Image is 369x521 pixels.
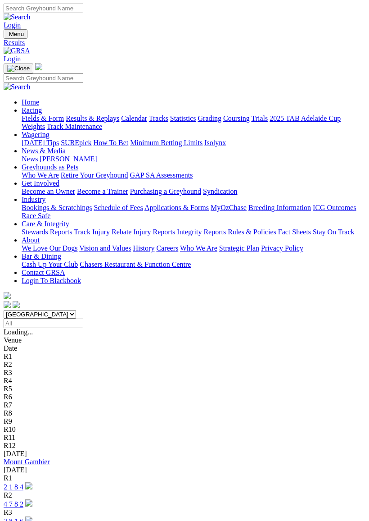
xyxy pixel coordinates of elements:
[4,344,365,352] div: Date
[4,47,30,55] img: GRSA
[22,269,65,276] a: Contact GRSA
[133,244,154,252] a: History
[4,29,27,39] button: Toggle navigation
[22,179,59,187] a: Get Involved
[22,228,72,236] a: Stewards Reports
[22,131,49,138] a: Wagering
[22,244,77,252] a: We Love Our Dogs
[4,458,50,466] a: Mount Gambier
[22,171,59,179] a: Who We Are
[121,114,147,122] a: Calendar
[4,491,365,499] div: R2
[4,466,365,474] div: [DATE]
[61,139,91,146] a: SUREpick
[4,361,365,369] div: R2
[4,425,365,434] div: R10
[22,147,66,155] a: News & Media
[22,244,365,252] div: About
[22,260,365,269] div: Bar & Dining
[22,212,50,219] a: Race Safe
[4,292,11,299] img: logo-grsa-white.png
[22,187,365,196] div: Get Involved
[22,171,365,179] div: Greyhounds as Pets
[203,187,237,195] a: Syndication
[4,39,365,47] a: Results
[22,204,92,211] a: Bookings & Scratchings
[4,393,365,401] div: R6
[130,187,201,195] a: Purchasing a Greyhound
[74,228,131,236] a: Track Injury Rebate
[22,196,45,203] a: Industry
[4,64,33,73] button: Toggle navigation
[22,98,39,106] a: Home
[219,244,259,252] a: Strategic Plan
[4,55,21,63] a: Login
[4,450,365,458] div: [DATE]
[4,4,83,13] input: Search
[22,114,365,131] div: Racing
[7,65,30,72] img: Close
[313,204,356,211] a: ICG Outcomes
[4,336,365,344] div: Venue
[4,442,365,450] div: R12
[22,187,75,195] a: Become an Owner
[4,301,11,308] img: facebook.svg
[251,114,268,122] a: Trials
[261,244,303,252] a: Privacy Policy
[180,244,217,252] a: Who We Are
[22,220,69,228] a: Care & Integrity
[4,401,365,409] div: R7
[40,155,97,163] a: [PERSON_NAME]
[22,123,45,130] a: Weights
[25,482,32,489] img: play-circle.svg
[4,483,23,491] a: 2 1 8 4
[22,236,40,244] a: About
[223,114,250,122] a: Coursing
[4,434,365,442] div: R11
[22,106,42,114] a: Racing
[144,204,209,211] a: Applications & Forms
[4,417,365,425] div: R9
[22,163,78,171] a: Greyhounds as Pets
[22,204,365,220] div: Industry
[13,301,20,308] img: twitter.svg
[35,63,42,70] img: logo-grsa-white.png
[4,474,365,482] div: R1
[77,187,128,195] a: Become a Trainer
[133,228,175,236] a: Injury Reports
[4,508,365,516] div: R3
[4,377,365,385] div: R4
[25,499,32,507] img: play-circle.svg
[22,260,78,268] a: Cash Up Your Club
[4,328,33,336] span: Loading...
[228,228,276,236] a: Rules & Policies
[211,204,247,211] a: MyOzChase
[4,73,83,83] input: Search
[4,352,365,361] div: R1
[22,228,365,236] div: Care & Integrity
[130,139,202,146] a: Minimum Betting Limits
[198,114,221,122] a: Grading
[94,139,129,146] a: How To Bet
[22,155,365,163] div: News & Media
[130,171,193,179] a: GAP SA Assessments
[177,228,226,236] a: Integrity Reports
[4,319,83,328] input: Select date
[22,114,64,122] a: Fields & Form
[22,277,81,284] a: Login To Blackbook
[22,252,61,260] a: Bar & Dining
[4,21,21,29] a: Login
[4,409,365,417] div: R8
[4,13,31,21] img: Search
[4,385,365,393] div: R5
[22,155,38,163] a: News
[61,171,128,179] a: Retire Your Greyhound
[149,114,168,122] a: Tracks
[170,114,196,122] a: Statistics
[156,244,178,252] a: Careers
[22,139,59,146] a: [DATE] Tips
[9,31,24,37] span: Menu
[270,114,341,122] a: 2025 TAB Adelaide Cup
[79,244,131,252] a: Vision and Values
